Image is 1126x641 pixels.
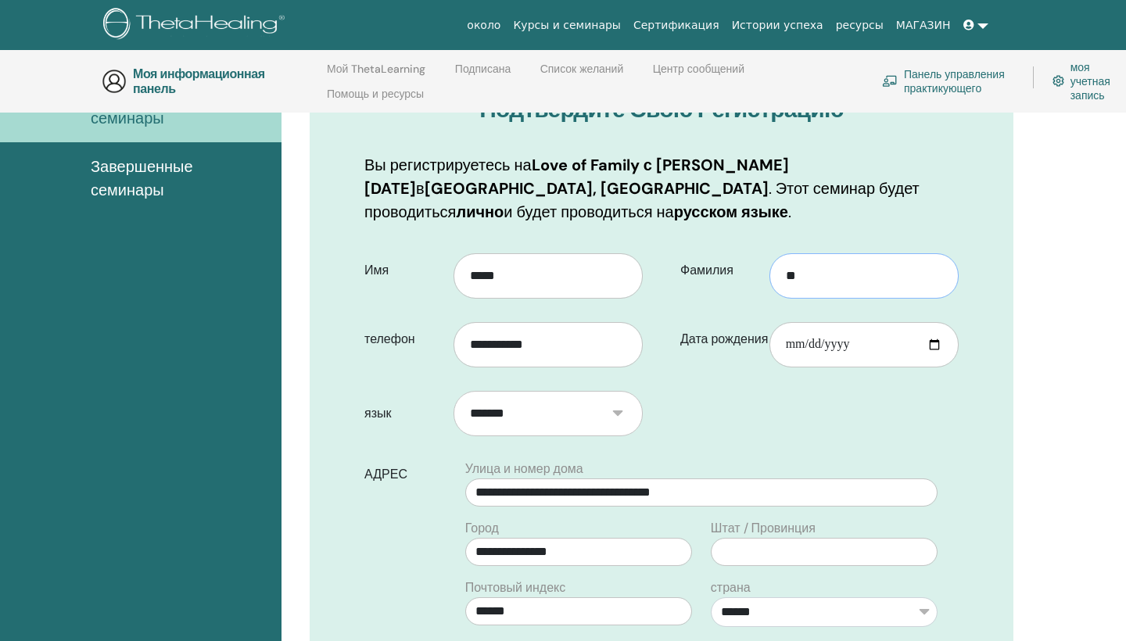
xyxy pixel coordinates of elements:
a: Мой ThetaLearning [327,63,425,88]
label: Город [465,519,499,538]
b: [GEOGRAPHIC_DATA], [GEOGRAPHIC_DATA] [425,178,769,199]
span: Завершенные семинары [91,155,269,202]
label: страна [711,578,751,597]
a: ресурсы [830,11,890,40]
h3: Моя информационная панель [133,66,289,96]
a: Истории успеха [726,11,830,40]
b: Love of Family с [PERSON_NAME] [532,155,789,175]
label: АДРЕС [353,460,456,489]
b: русском языке [674,202,788,222]
label: Имя [353,256,454,285]
a: Список желаний [540,63,624,88]
b: [DATE] [364,178,416,199]
b: лично [456,202,504,222]
a: Сертификация [627,11,726,40]
label: Фамилия [669,256,769,285]
a: Помощь и ресурсы [327,88,424,113]
a: Панель управления практикующего [882,60,1014,102]
img: logo.png [103,8,290,43]
label: телефон [353,324,454,354]
a: Курсы и семинары [507,11,627,40]
a: Центр сообщений [653,63,744,88]
h3: Подтвердите Свою Регистрацию [364,95,959,124]
a: Подписана [455,63,511,88]
img: cog.svg [1052,73,1064,89]
label: язык [353,399,454,428]
label: Штат / Провинция [711,519,816,538]
p: Вы регистрируетесь на в . Этот семинар будет проводиться и будет проводиться на . [364,153,959,224]
a: около [461,11,507,40]
img: chalkboard-teacher.svg [882,75,898,87]
label: Почтовый индекс [465,578,566,597]
img: generic-user-icon.jpg [102,69,127,94]
label: Дата рождения [669,324,769,354]
label: Улица и номер дома [465,460,583,478]
a: МАГАЗИН [890,11,957,40]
